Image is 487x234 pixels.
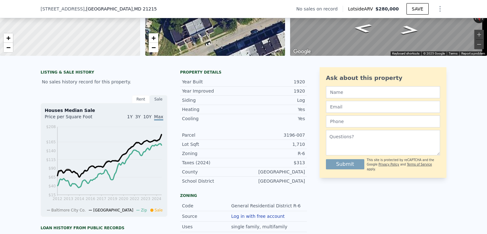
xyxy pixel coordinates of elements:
button: Zoom in [474,30,484,39]
input: Phone [326,115,440,127]
span: , [GEOGRAPHIC_DATA] [85,6,157,12]
div: Zoning [180,193,307,198]
div: $313 [243,159,305,166]
div: Loan history from public records [41,225,167,231]
span: Lotside ARV [348,6,375,12]
div: Siding [182,97,243,103]
path: Go East, MD-140 [346,22,379,35]
span: + [6,34,10,42]
tspan: $15 [49,193,56,197]
span: [GEOGRAPHIC_DATA] [93,208,133,212]
div: Code [182,203,231,209]
tspan: 2019 [107,197,117,201]
span: Sale [155,208,163,212]
div: Parcel [182,132,243,138]
button: Keyboard shortcuts [392,51,419,56]
tspan: $65 [49,175,56,179]
div: Yes [243,115,305,122]
tspan: $140 [46,149,56,153]
tspan: 2014 [75,197,84,201]
div: Sale [150,95,167,103]
tspan: $165 [46,140,56,144]
span: $280,000 [375,6,399,11]
div: No sales history record for this property. [41,76,167,88]
div: Year Improved [182,88,243,94]
div: [GEOGRAPHIC_DATA] [243,169,305,175]
div: Houses Median Sale [45,107,163,114]
span: Max [154,114,163,120]
div: Cooling [182,115,243,122]
div: LISTING & SALE HISTORY [41,70,167,76]
tspan: 2023 [141,197,151,201]
span: , MD 21215 [133,6,157,11]
span: Baltimore City Co. [51,208,86,212]
span: 3Y [135,114,140,119]
a: Report a problem [461,52,485,55]
a: Terms of Service [407,163,432,166]
button: Zoom out [474,40,484,49]
tspan: $208 [46,125,56,129]
span: − [6,43,10,51]
input: Name [326,86,440,98]
tspan: $90 [49,166,56,171]
div: Ask about this property [326,74,440,82]
div: 1920 [243,88,305,94]
a: Open this area in Google Maps (opens a new window) [292,48,313,56]
a: Zoom in [3,33,13,43]
div: General Residential District R-6 [231,203,302,209]
tspan: 2016 [86,197,95,201]
span: [STREET_ADDRESS] [41,6,85,12]
div: Log [243,97,305,103]
div: 1,710 [243,141,305,147]
span: 1Y [127,114,133,119]
input: Email [326,101,440,113]
div: Lot Sqft [182,141,243,147]
a: Zoom in [149,33,158,43]
tspan: $40 [49,184,56,188]
span: Zip [141,208,147,212]
a: Terms (opens in new tab) [449,52,458,55]
div: 1920 [243,79,305,85]
div: Price per Square Foot [45,114,104,124]
div: Yes [243,106,305,113]
div: This site is protected by reCAPTCHA and the Google and apply. [367,158,440,172]
button: Log in with free account [231,214,285,219]
div: single family, multifamily [231,224,289,230]
button: Show Options [434,3,446,15]
span: 10Y [143,114,152,119]
div: Taxes (2024) [182,159,243,166]
a: Zoom out [3,43,13,52]
div: Source [182,213,231,219]
div: Property details [180,70,307,75]
div: R-6 [243,150,305,157]
tspan: 2022 [130,197,140,201]
div: Zoning [182,150,243,157]
span: © 2025 Google [423,52,445,55]
tspan: 2017 [97,197,107,201]
div: [GEOGRAPHIC_DATA] [243,178,305,184]
tspan: $115 [46,158,56,162]
tspan: 2020 [119,197,128,201]
span: + [151,34,155,42]
tspan: 2012 [53,197,62,201]
div: Year Built [182,79,243,85]
div: Heating [182,106,243,113]
path: Go West, MD-140 [393,23,426,37]
a: Privacy Policy [379,163,399,166]
div: County [182,169,243,175]
button: Submit [326,159,364,169]
a: Zoom out [149,43,158,52]
button: SAVE [406,3,429,15]
div: 3196-007 [243,132,305,138]
div: Rent [132,95,150,103]
div: No sales on record [296,6,343,12]
tspan: 2024 [152,197,161,201]
div: Uses [182,224,231,230]
div: School District [182,178,243,184]
span: − [151,43,155,51]
tspan: 2013 [63,197,73,201]
img: Google [292,48,313,56]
